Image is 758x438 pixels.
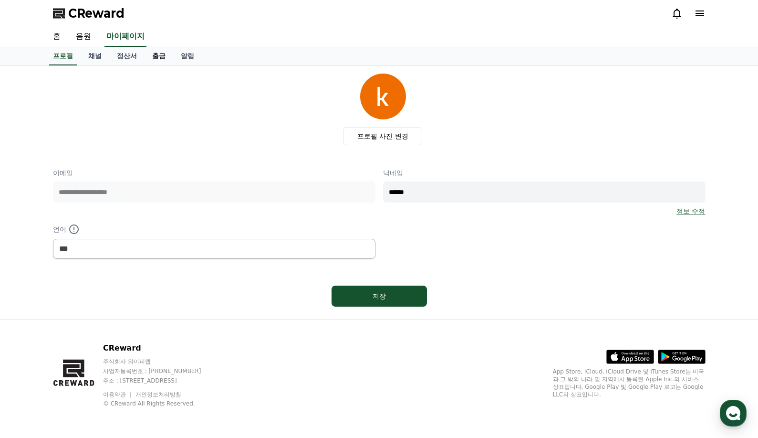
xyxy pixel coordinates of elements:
[103,391,133,398] a: 이용약관
[332,286,427,307] button: 저장
[103,342,219,354] p: CReward
[63,303,123,327] a: 대화
[103,358,219,365] p: 주식회사 와이피랩
[104,27,146,47] a: 마이페이지
[383,168,706,178] p: 닉네임
[53,6,125,21] a: CReward
[553,368,706,398] p: App Store, iCloud, iCloud Drive 및 iTunes Store는 미국과 그 밖의 나라 및 지역에서 등록된 Apple Inc.의 서비스 상표입니다. Goo...
[135,391,181,398] a: 개인정보처리방침
[53,168,375,178] p: 이메일
[53,224,375,235] p: 언어
[123,303,183,327] a: 설정
[68,6,125,21] span: CReward
[360,74,406,119] img: profile_image
[30,317,36,325] span: 홈
[343,127,422,145] label: 프로필 사진 변경
[145,47,173,65] a: 출금
[81,47,109,65] a: 채널
[103,377,219,385] p: 주소 : [STREET_ADDRESS]
[45,27,68,47] a: 홈
[3,303,63,327] a: 홈
[103,400,219,407] p: © CReward All Rights Reserved.
[87,318,99,325] span: 대화
[68,27,99,47] a: 음원
[173,47,202,65] a: 알림
[351,291,408,301] div: 저장
[676,206,705,216] a: 정보 수정
[49,47,77,65] a: 프로필
[109,47,145,65] a: 정산서
[147,317,159,325] span: 설정
[103,367,219,375] p: 사업자등록번호 : [PHONE_NUMBER]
